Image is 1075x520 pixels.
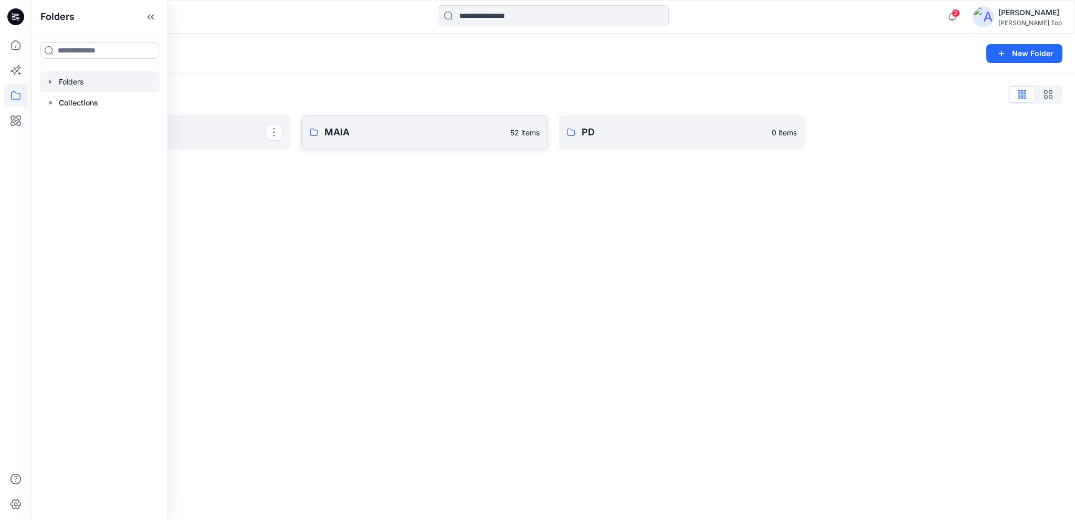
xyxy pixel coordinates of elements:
[772,127,797,138] p: 0 items
[973,6,994,27] img: avatar
[59,97,98,109] p: Collections
[558,115,805,149] a: PD0 items
[510,127,540,138] p: 52 items
[952,9,960,17] span: 2
[998,19,1062,27] div: [PERSON_NAME] Top
[582,125,765,140] p: PD
[998,6,1062,19] div: [PERSON_NAME]
[301,115,548,149] a: MAlA52 items
[324,125,504,140] p: MAlA
[986,44,1062,63] button: New Folder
